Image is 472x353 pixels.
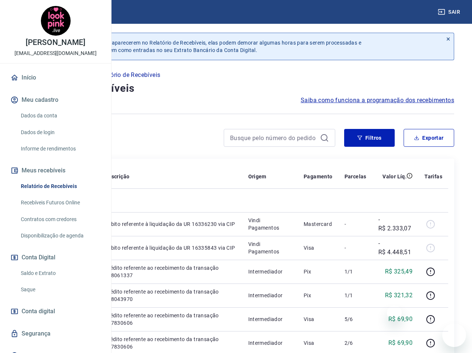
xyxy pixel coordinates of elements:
a: Contratos com credores [18,212,102,227]
a: Recebíveis Futuros Online [18,195,102,210]
p: Intermediador [248,292,292,299]
a: Segurança [9,326,102,342]
p: Tarifas [424,173,442,180]
img: f5e2b5f2-de41-4e9a-a4e6-a6c2332be871.jpeg [41,6,71,36]
p: Valor Líq. [382,173,407,180]
p: Visa [304,315,333,323]
p: 2/6 [345,339,366,347]
p: Intermediador [248,315,292,323]
a: Saque [18,282,102,297]
button: Exportar [404,129,454,147]
p: [PERSON_NAME] [26,39,85,46]
a: Dados da conta [18,108,102,123]
button: Filtros [344,129,395,147]
p: Mastercard [304,220,333,228]
p: - [345,220,366,228]
p: Crédito referente ao recebimento da transação 228061337 [105,264,236,279]
iframe: Botão para abrir a janela de mensagens [442,323,466,347]
p: Descrição [105,173,130,180]
p: -R$ 2.333,07 [378,215,413,233]
p: Após o envio das liquidações aparecerem no Relatório de Recebíveis, elas podem demorar algumas ho... [40,39,361,54]
p: Vindi Pagamentos [248,217,292,231]
p: Pagamento [304,173,333,180]
p: Intermediador [248,268,292,275]
p: R$ 69,90 [388,339,413,347]
p: Crédito referente ao recebimento da transação 228043970 [105,288,236,303]
p: 5/6 [345,315,366,323]
a: Dados de login [18,125,102,140]
p: 1/1 [345,268,366,275]
a: Conta digital [9,303,102,320]
p: Pix [304,292,333,299]
p: 1/1 [345,292,366,299]
h4: Relatório de Recebíveis [18,81,454,96]
p: Crédito referente ao recebimento da transação 227830606 [105,312,236,327]
p: Visa [304,244,333,252]
p: Pix [304,268,333,275]
p: [EMAIL_ADDRESS][DOMAIN_NAME] [14,49,97,57]
p: Débito referente à liquidação da UR 16336230 via CIP [105,220,236,228]
p: - [345,244,366,252]
button: Meu cadastro [9,92,102,108]
button: Sair [436,5,463,19]
a: Saldo e Extrato [18,266,102,281]
p: Vindi Pagamentos [248,240,292,255]
a: Saiba como funciona a programação dos recebimentos [301,96,454,105]
p: Relatório de Recebíveis [96,71,160,80]
iframe: Fechar mensagem [387,305,402,320]
span: Conta digital [22,306,55,317]
p: Visa [304,339,333,347]
button: Conta Digital [9,249,102,266]
p: R$ 325,49 [385,267,413,276]
p: Origem [248,173,266,180]
a: Relatório de Recebíveis [18,179,102,194]
a: Informe de rendimentos [18,141,102,156]
button: Meus recebíveis [9,162,102,179]
p: Crédito referente ao recebimento da transação 227830606 [105,336,236,350]
p: Débito referente à liquidação da UR 16335843 via CIP [105,244,236,252]
a: Disponibilização de agenda [18,228,102,243]
a: Início [9,69,102,86]
p: Parcelas [345,173,366,180]
input: Busque pelo número do pedido [230,132,317,143]
p: -R$ 4.448,51 [378,239,413,257]
p: Intermediador [248,339,292,347]
p: R$ 321,32 [385,291,413,300]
